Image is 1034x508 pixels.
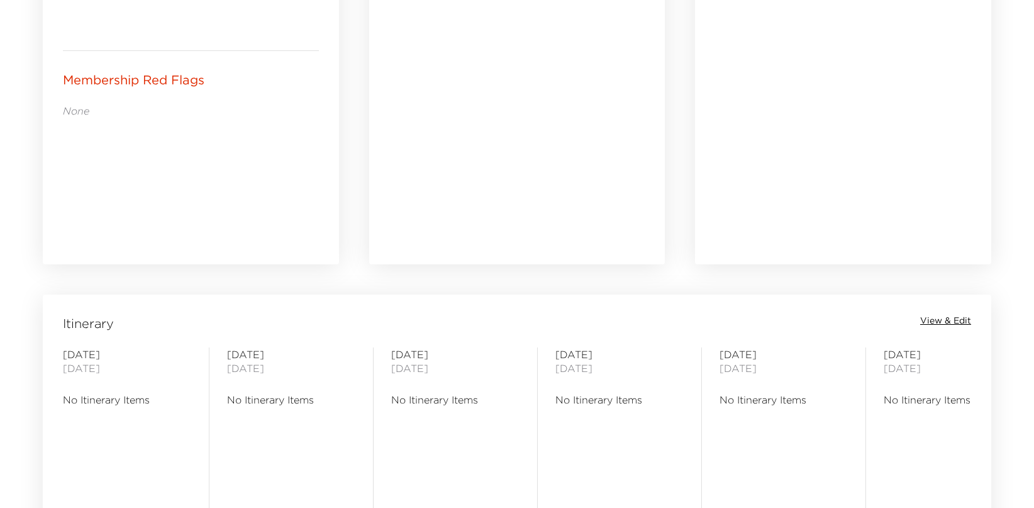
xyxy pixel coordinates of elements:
[63,347,191,361] span: [DATE]
[63,361,191,375] span: [DATE]
[391,361,520,375] span: [DATE]
[720,347,848,361] span: [DATE]
[720,361,848,375] span: [DATE]
[555,393,684,407] span: No Itinerary Items
[884,393,1012,407] span: No Itinerary Items
[555,347,684,361] span: [DATE]
[63,104,319,118] p: None
[884,347,1012,361] span: [DATE]
[555,361,684,375] span: [DATE]
[63,315,114,332] span: Itinerary
[920,315,971,327] button: View & Edit
[391,347,520,361] span: [DATE]
[227,347,355,361] span: [DATE]
[63,71,204,89] p: Membership Red Flags
[884,361,1012,375] span: [DATE]
[227,361,355,375] span: [DATE]
[63,393,191,407] span: No Itinerary Items
[391,393,520,407] span: No Itinerary Items
[227,393,355,407] span: No Itinerary Items
[720,393,848,407] span: No Itinerary Items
